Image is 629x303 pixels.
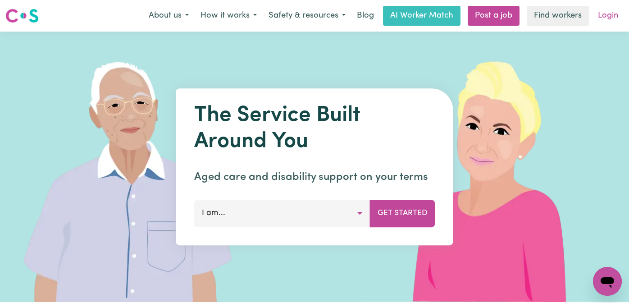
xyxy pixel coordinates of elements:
a: AI Worker Match [383,6,460,26]
h1: The Service Built Around You [194,103,435,155]
button: Safety & resources [263,6,351,25]
button: I am... [194,200,370,227]
a: Login [593,6,624,26]
iframe: Button to launch messaging window [593,267,622,296]
button: Get Started [370,200,435,227]
a: Careseekers logo [5,5,39,26]
button: About us [143,6,195,25]
button: How it works [195,6,263,25]
img: Careseekers logo [5,8,39,24]
a: Find workers [527,6,589,26]
a: Post a job [468,6,520,26]
p: Aged care and disability support on your terms [194,169,435,185]
a: Blog [351,6,379,26]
